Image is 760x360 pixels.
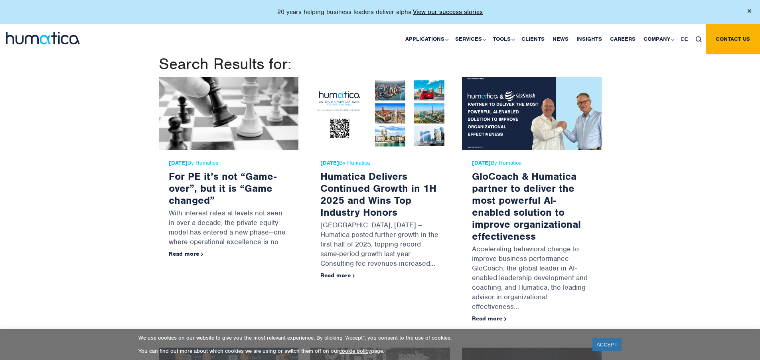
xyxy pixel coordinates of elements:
img: logo [6,32,80,44]
a: Humatica Delivers Continued Growth in 1H 2025 and Wins Top Industry Honors [320,170,436,219]
a: For PE it’s not “Game-over”, but it is “Game changed” [169,170,276,207]
p: Accelerating behavioral change to improve business performance GloCoach, the global leader in AI-... [472,242,592,315]
a: Clients [517,24,549,54]
a: News [549,24,572,54]
a: GloCoach & Humatica partner to deliver the most powerful AI-enabled solution to improve organizat... [472,170,581,243]
a: Applications [401,24,451,54]
strong: [DATE] [169,159,188,166]
img: arrowicon [201,253,203,256]
a: Services [451,24,489,54]
strong: [DATE] [472,159,491,166]
p: [GEOGRAPHIC_DATA], [DATE] – Humatica posted further growth in the first half of 2025, topping rec... [320,218,440,272]
img: For PE it’s not “Game-over”, but it is “Game changed” [159,77,298,150]
a: Contact us [706,24,760,54]
a: Insights [572,24,606,54]
img: search_icon [696,36,702,42]
a: DE [677,24,692,54]
strong: [DATE] [320,159,339,166]
a: Careers [606,24,640,54]
p: 20 years helping business leaders deliver alpha. [277,8,483,16]
span: By Humatica [169,160,288,166]
span: DE [681,36,688,42]
img: Humatica Delivers Continued Growth in 1H 2025 and Wins Top Industry Honors [310,77,450,150]
a: View our success stories [413,8,483,16]
a: ACCEPT [592,338,622,351]
img: arrowicon [504,317,507,321]
span: By Humatica [320,160,440,166]
a: cookie policy [339,348,371,354]
img: GloCoach & Humatica partner to deliver the most powerful AI-enabled solution to improve organizat... [462,77,602,150]
span: By Humatica [472,160,592,166]
a: Company [640,24,677,54]
a: Tools [489,24,517,54]
p: You can find out more about which cookies we are using or switch them off on our page. [138,348,582,354]
a: Read more [320,272,355,279]
a: Read more [169,250,203,257]
a: Read more [472,315,507,322]
p: We use cookies on our website to give you the most relevant experience. By clicking “Accept”, you... [138,334,582,341]
img: arrowicon [353,274,355,278]
p: With interest rates at levels not seen in over a decade, the private equity model has entered a n... [169,206,288,251]
h1: Search Results for: [159,54,602,74]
